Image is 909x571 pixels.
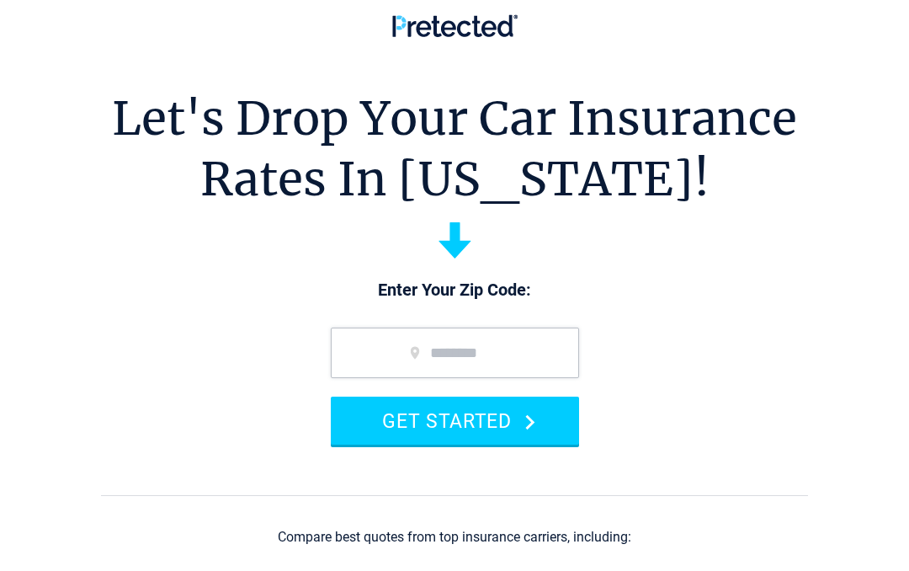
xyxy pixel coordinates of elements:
[392,14,518,37] img: Pretected Logo
[112,88,797,210] h1: Let's Drop Your Car Insurance Rates In [US_STATE]!
[314,279,596,302] p: Enter Your Zip Code:
[331,397,579,445] button: GET STARTED
[331,328,579,378] input: zip code
[278,530,631,545] div: Compare best quotes from top insurance carriers, including:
